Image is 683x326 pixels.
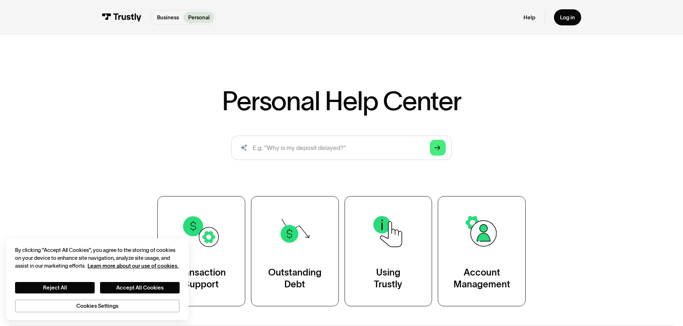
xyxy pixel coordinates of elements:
[554,9,581,25] a: Log in
[438,196,526,306] a: AccountManagement
[15,282,95,293] button: Reject All
[231,136,452,160] form: Search
[6,238,189,320] div: Cookie banner
[268,267,322,291] div: Outstanding Debt
[157,196,245,306] a: TransactionSupport
[222,88,461,114] h1: Personal Help Center
[188,14,210,21] p: Personal
[157,14,179,21] p: Business
[184,12,214,23] a: Personal
[15,246,179,270] div: By clicking “Accept All Cookies”, you agree to the storing of cookies on your device to enhance s...
[454,267,510,291] div: Account Management
[87,263,179,269] a: More information about your privacy, opens in a new tab
[100,282,180,293] button: Accept All Cookies
[251,196,339,306] a: OutstandingDebt
[345,196,432,306] a: UsingTrustly
[560,14,575,21] div: Log in
[15,300,179,312] button: Cookies Settings
[374,267,402,291] div: Using Trustly
[102,13,141,21] img: Trustly Logo
[177,267,226,291] div: Transaction Support
[152,12,183,23] a: Business
[523,14,535,21] a: Help
[15,246,179,312] div: Privacy
[231,136,452,160] input: search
